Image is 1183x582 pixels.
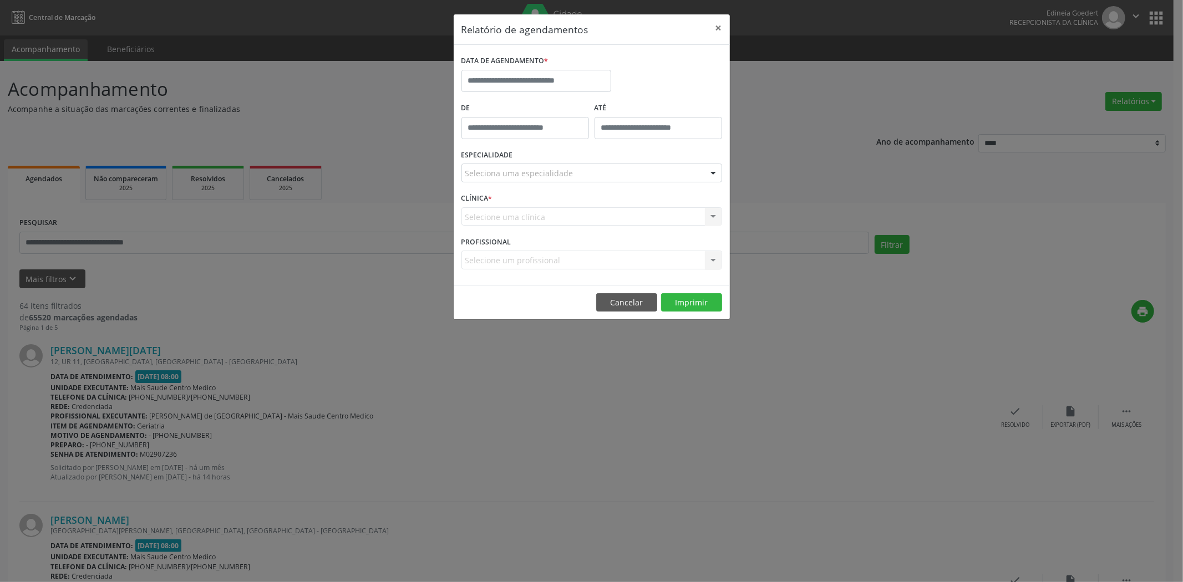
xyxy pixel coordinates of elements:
span: Seleciona uma especialidade [465,167,573,179]
label: De [461,100,589,117]
button: Close [708,14,730,42]
label: CLÍNICA [461,190,493,207]
label: DATA DE AGENDAMENTO [461,53,549,70]
label: ESPECIALIDADE [461,147,513,164]
button: Imprimir [661,293,722,312]
label: ATÉ [595,100,722,117]
h5: Relatório de agendamentos [461,22,588,37]
button: Cancelar [596,293,657,312]
label: PROFISSIONAL [461,233,511,251]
